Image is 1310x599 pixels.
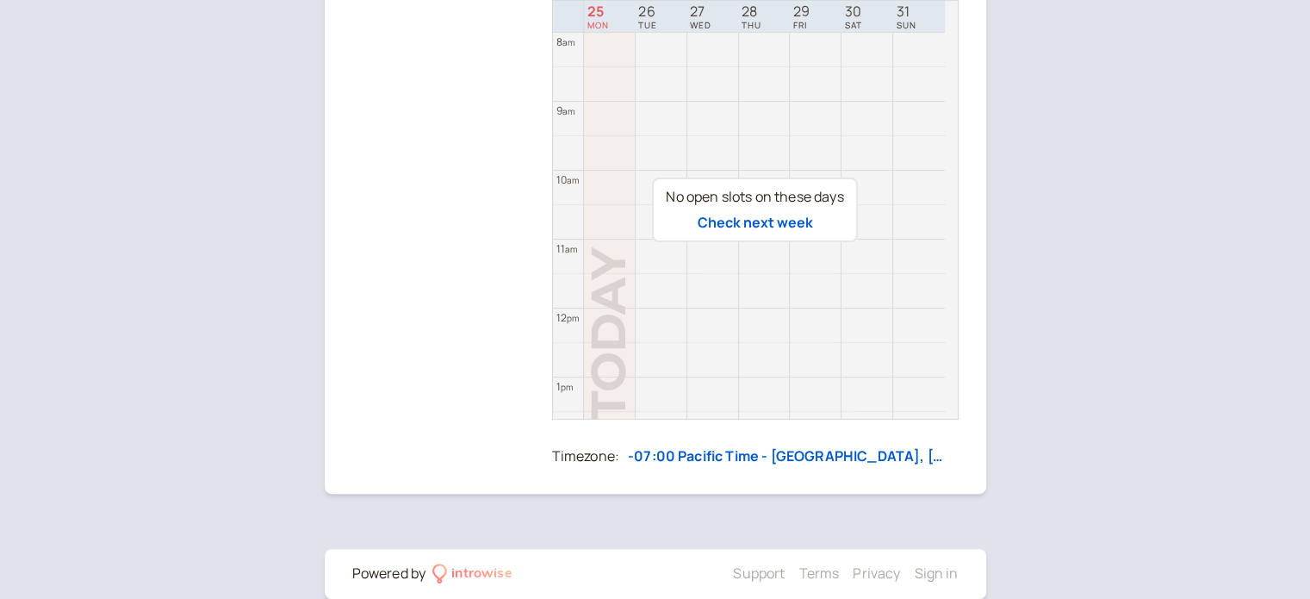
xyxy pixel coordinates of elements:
div: Timezone: [552,446,619,468]
button: Check next week [697,215,812,230]
div: introwise [451,563,512,585]
a: Support [733,564,785,583]
div: Powered by [352,563,426,585]
a: introwise [432,563,512,585]
div: No open slots on these days [666,186,843,209]
a: Sign in [914,564,958,583]
a: Terms [798,564,839,583]
a: Privacy [853,564,900,583]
